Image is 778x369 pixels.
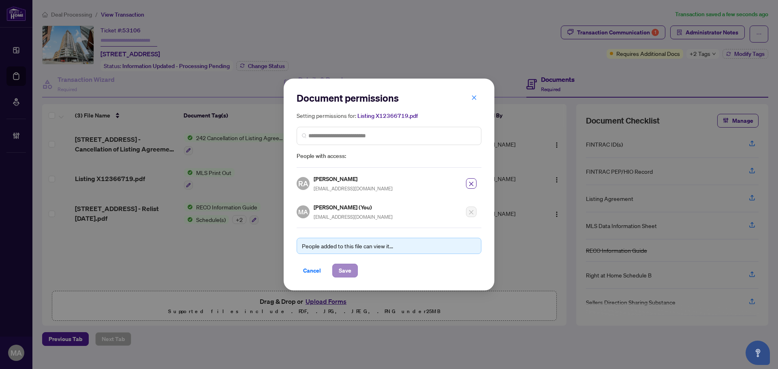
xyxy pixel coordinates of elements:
[297,151,481,161] span: People with access:
[746,341,770,365] button: Open asap
[357,112,418,119] span: Listing X12366719.pdf
[298,207,308,217] span: MA
[314,174,393,183] h5: [PERSON_NAME]
[468,181,474,187] span: close
[339,264,351,277] span: Save
[314,186,393,192] span: [EMAIL_ADDRESS][DOMAIN_NAME]
[297,111,481,120] h5: Setting permissions for:
[314,214,393,220] span: [EMAIL_ADDRESS][DOMAIN_NAME]
[302,133,307,138] img: search_icon
[298,178,308,189] span: RA
[297,92,481,105] h2: Document permissions
[303,264,321,277] span: Cancel
[471,95,477,100] span: close
[332,264,358,277] button: Save
[297,264,327,277] button: Cancel
[314,203,393,212] h5: [PERSON_NAME] (You)
[302,241,476,250] div: People added to this file can view it...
